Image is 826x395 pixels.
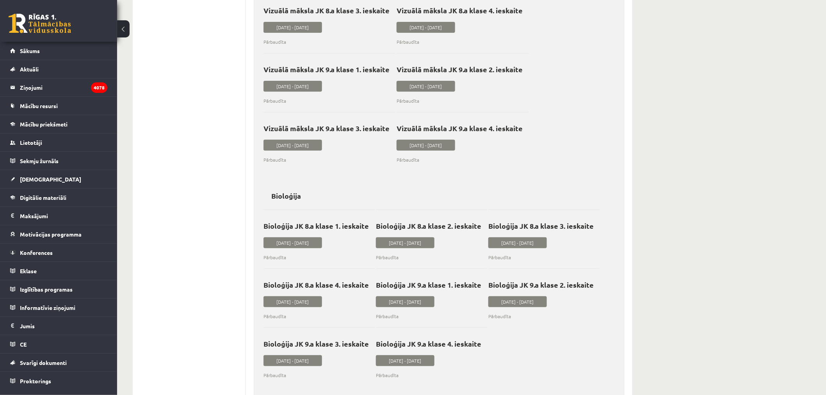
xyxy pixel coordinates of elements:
[397,156,523,163] span: Pārbaudīta
[263,65,390,73] p: Vizuālā māksla JK 9.a klase 1. ieskaite
[10,280,107,298] a: Izglītības programas
[20,286,73,293] span: Izglītības programas
[263,355,322,366] span: [DATE] - [DATE]
[263,81,322,92] span: [DATE] - [DATE]
[263,97,390,104] span: Pārbaudīta
[376,222,481,230] p: Bioloģija JK 8.a klase 2. ieskaite
[20,121,68,128] span: Mācību priekšmeti
[20,194,66,201] span: Digitālie materiāli
[397,81,455,92] span: [DATE] - [DATE]
[10,42,107,60] a: Sākums
[10,170,107,188] a: [DEMOGRAPHIC_DATA]
[397,6,523,14] p: Vizuālā māksla JK 8.a klase 4. ieskaite
[10,189,107,206] a: Digitālie materiāli
[376,313,481,320] span: Pārbaudīta
[263,22,322,33] span: [DATE] - [DATE]
[20,249,53,256] span: Konferences
[263,222,369,230] p: Bioloģija JK 8.a klase 1. ieskaite
[20,102,58,109] span: Mācību resursi
[263,340,369,348] p: Bioloģija JK 9.a klase 3. ieskaite
[376,340,481,348] p: Bioloģija JK 9.a klase 4. ieskaite
[488,281,594,289] p: Bioloģija JK 9.a klase 2. ieskaite
[10,372,107,390] a: Proktorings
[263,156,390,163] span: Pārbaudīta
[263,313,369,320] span: Pārbaudīta
[263,6,390,14] p: Vizuālā māksla JK 8.a klase 3. ieskaite
[20,207,107,225] legend: Maksājumi
[20,377,51,384] span: Proktorings
[488,237,547,248] span: [DATE] - [DATE]
[20,139,42,146] span: Lietotāji
[9,14,71,33] a: Rīgas 1. Tālmācības vidusskola
[10,97,107,115] a: Mācību resursi
[263,237,322,248] span: [DATE] - [DATE]
[376,237,434,248] span: [DATE] - [DATE]
[20,176,81,183] span: [DEMOGRAPHIC_DATA]
[263,124,390,132] p: Vizuālā māksla JK 9.a klase 3. ieskaite
[488,296,547,307] span: [DATE] - [DATE]
[263,372,369,379] span: Pārbaudīta
[263,296,322,307] span: [DATE] - [DATE]
[10,152,107,170] a: Sekmju žurnāls
[488,254,594,261] span: Pārbaudīta
[20,78,107,96] legend: Ziņojumi
[20,322,35,329] span: Jumis
[91,82,107,93] i: 4078
[20,66,39,73] span: Aktuāli
[263,140,322,151] span: [DATE] - [DATE]
[397,97,523,104] span: Pārbaudīta
[488,222,594,230] p: Bioloģija JK 8.a klase 3. ieskaite
[20,304,75,311] span: Informatīvie ziņojumi
[488,313,594,320] span: Pārbaudīta
[263,187,309,205] h2: Bioloģija
[10,78,107,96] a: Ziņojumi4078
[10,317,107,335] a: Jumis
[20,231,82,238] span: Motivācijas programma
[20,341,27,348] span: CE
[10,262,107,280] a: Eklase
[10,133,107,151] a: Lietotāji
[10,225,107,243] a: Motivācijas programma
[397,124,523,132] p: Vizuālā māksla JK 9.a klase 4. ieskaite
[397,38,523,45] span: Pārbaudīta
[10,335,107,353] a: CE
[10,115,107,133] a: Mācību priekšmeti
[397,140,455,151] span: [DATE] - [DATE]
[263,281,369,289] p: Bioloģija JK 8.a klase 4. ieskaite
[376,355,434,366] span: [DATE] - [DATE]
[376,372,481,379] span: Pārbaudīta
[397,22,455,33] span: [DATE] - [DATE]
[20,157,59,164] span: Sekmju žurnāls
[10,354,107,372] a: Svarīgi dokumenti
[376,296,434,307] span: [DATE] - [DATE]
[20,47,40,54] span: Sākums
[263,38,390,45] span: Pārbaudīta
[10,299,107,317] a: Informatīvie ziņojumi
[20,359,67,366] span: Svarīgi dokumenti
[10,244,107,262] a: Konferences
[263,254,369,261] span: Pārbaudīta
[376,254,481,261] span: Pārbaudīta
[20,267,37,274] span: Eklase
[10,207,107,225] a: Maksājumi
[10,60,107,78] a: Aktuāli
[397,65,523,73] p: Vizuālā māksla JK 9.a klase 2. ieskaite
[376,281,481,289] p: Bioloģija JK 9.a klase 1. ieskaite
